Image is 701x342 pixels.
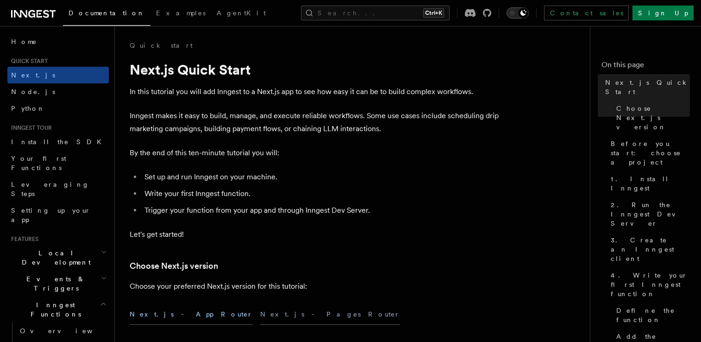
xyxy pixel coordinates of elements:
[11,105,45,112] span: Python
[130,146,500,159] p: By the end of this ten-minute tutorial you will:
[11,207,91,223] span: Setting up your app
[7,300,100,319] span: Inngest Functions
[16,323,109,339] a: Overview
[607,196,690,232] a: 2. Run the Inngest Dev Server
[7,100,109,117] a: Python
[611,139,690,167] span: Before you start: choose a project
[11,138,107,146] span: Install the SDK
[301,6,450,20] button: Search...Ctrl+K
[11,88,55,95] span: Node.js
[7,133,109,150] a: Install the SDK
[616,104,690,132] span: Choose Next.js version
[601,59,690,74] h4: On this page
[7,297,109,323] button: Inngest Functions
[142,204,500,217] li: Trigger your function from your app and through Inngest Dev Server.
[607,135,690,171] a: Before you start: choose a project
[142,187,500,200] li: Write your first Inngest function.
[130,228,500,241] p: Let's get started!
[613,302,690,328] a: Define the function
[507,7,529,19] button: Toggle dark mode
[632,6,694,20] a: Sign Up
[130,260,218,272] a: Choose Next.js version
[7,271,109,297] button: Events & Triggers
[544,6,629,20] a: Contact sales
[7,33,109,50] a: Home
[11,181,89,197] span: Leveraging Steps
[611,200,690,228] span: 2. Run the Inngest Dev Server
[7,150,109,176] a: Your first Functions
[156,9,206,17] span: Examples
[611,235,690,263] span: 3. Create an Inngest client
[607,232,690,267] a: 3. Create an Inngest client
[607,267,690,302] a: 4. Write your first Inngest function
[611,174,690,193] span: 1. Install Inngest
[63,3,150,26] a: Documentation
[217,9,266,17] span: AgentKit
[130,280,500,293] p: Choose your preferred Next.js version for this tutorial:
[142,171,500,184] li: Set up and run Inngest on your machine.
[130,109,500,135] p: Inngest makes it easy to build, manage, and execute reliable workflows. Some use cases include sc...
[7,124,52,132] span: Inngest tour
[260,304,400,325] button: Next.js - Pages Router
[613,100,690,135] a: Choose Next.js version
[7,235,38,243] span: Features
[7,202,109,228] a: Setting up your app
[7,83,109,100] a: Node.js
[7,176,109,202] a: Leveraging Steps
[7,245,109,271] button: Local Development
[130,304,253,325] button: Next.js - App Router
[11,71,55,79] span: Next.js
[607,171,690,196] a: 1. Install Inngest
[605,78,690,96] span: Next.js Quick Start
[20,327,115,335] span: Overview
[69,9,145,17] span: Documentation
[130,85,500,98] p: In this tutorial you will add Inngest to a Next.js app to see how easy it can be to build complex...
[211,3,271,25] a: AgentKit
[7,67,109,83] a: Next.js
[616,306,690,324] span: Define the function
[150,3,211,25] a: Examples
[611,271,690,298] span: 4. Write your first Inngest function
[11,37,37,46] span: Home
[11,155,66,171] span: Your first Functions
[130,41,193,50] a: Quick start
[7,57,48,65] span: Quick start
[7,274,101,293] span: Events & Triggers
[423,8,444,18] kbd: Ctrl+K
[7,248,101,267] span: Local Development
[601,74,690,100] a: Next.js Quick Start
[130,61,500,78] h1: Next.js Quick Start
